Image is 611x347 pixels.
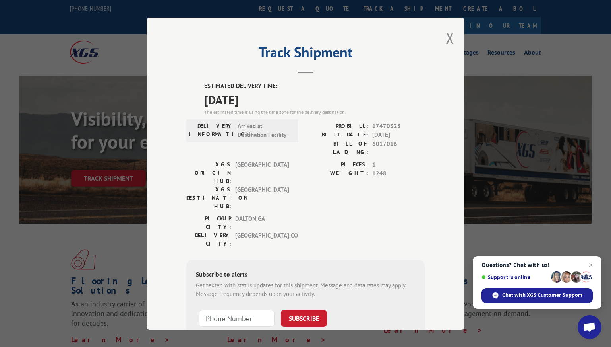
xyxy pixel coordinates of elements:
input: Phone Number [199,310,275,326]
span: [GEOGRAPHIC_DATA] , CO [235,231,289,248]
label: XGS DESTINATION HUB: [186,185,231,210]
label: XGS ORIGIN HUB: [186,160,231,185]
label: PROBILL: [305,121,368,131]
label: BILL DATE: [305,131,368,140]
label: BILL OF LADING: [305,139,368,156]
button: SUBSCRIBE [281,310,327,326]
label: PIECES: [305,160,368,169]
h2: Track Shipment [186,47,425,62]
button: Close modal [446,27,454,49]
label: WEIGHT: [305,169,368,178]
span: Questions? Chat with us! [481,262,593,268]
span: DALTON , GA [235,214,289,231]
span: Arrived at Destination Facility [238,121,291,139]
label: ESTIMATED DELIVERY TIME: [204,82,425,91]
span: 1248 [372,169,425,178]
span: Support is online [481,274,548,280]
span: [GEOGRAPHIC_DATA] [235,185,289,210]
span: 1 [372,160,425,169]
div: Chat with XGS Customer Support [481,288,593,303]
label: DELIVERY INFORMATION: [189,121,234,139]
div: Open chat [578,315,601,339]
div: The estimated time is using the time zone for the delivery destination. [204,108,425,115]
span: [DATE] [372,131,425,140]
span: 6017016 [372,139,425,156]
span: Close chat [586,260,596,270]
span: [DATE] [204,90,425,108]
div: Get texted with status updates for this shipment. Message and data rates may apply. Message frequ... [196,281,415,298]
span: Chat with XGS Customer Support [502,292,582,299]
span: 17470325 [372,121,425,131]
label: PICKUP CITY: [186,214,231,231]
label: DELIVERY CITY: [186,231,231,248]
span: [GEOGRAPHIC_DATA] [235,160,289,185]
div: Subscribe to alerts [196,269,415,281]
